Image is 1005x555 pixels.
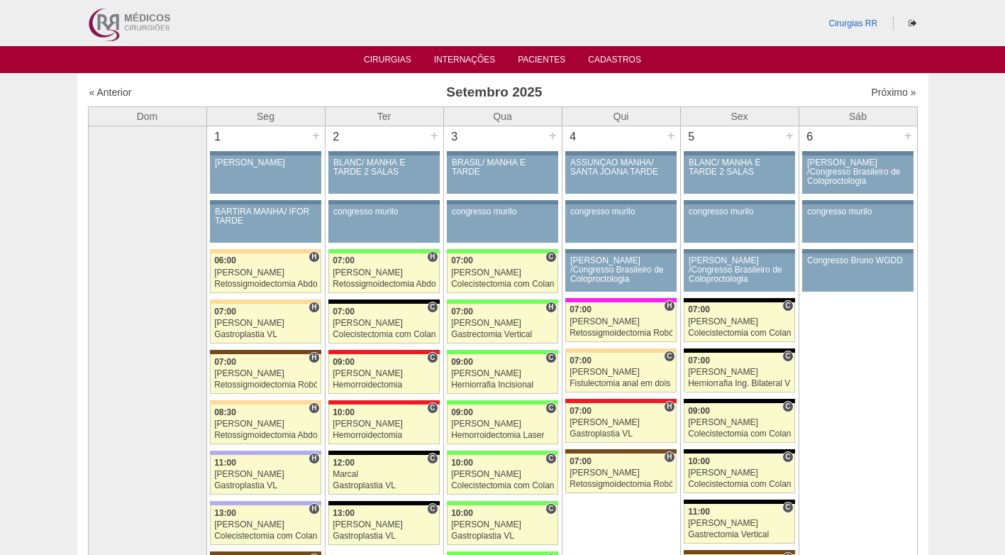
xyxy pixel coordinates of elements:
span: Consultório [782,451,793,463]
div: [PERSON_NAME] [333,520,435,529]
div: Colecistectomia com Colangiografia VL [688,329,791,338]
a: BLANC/ MANHÃ E TARDE 2 SALAS [328,155,439,194]
span: 11:00 [214,458,236,468]
div: Key: Aviso [802,151,913,155]
span: 07:00 [570,406,592,416]
div: [PERSON_NAME] [333,419,435,429]
a: congresso murilo [565,204,676,243]
div: congresso murilo [807,207,909,216]
span: 07:00 [688,356,710,366]
span: 06:00 [214,255,236,265]
a: H 07:00 [PERSON_NAME] Retossigmoidectomia Robótica [565,454,676,493]
div: [PERSON_NAME] [570,468,672,478]
th: Sex [680,106,799,126]
div: Gastroplastia VL [333,532,435,541]
a: H 07:00 [PERSON_NAME] Retossigmoidectomia Robótica [565,302,676,342]
div: Gastrectomia Vertical [688,530,791,539]
span: Consultório [427,402,438,414]
a: C 12:00 Marcal Gastroplastia VL [328,455,439,495]
span: 13:00 [214,508,236,518]
a: C 07:00 [PERSON_NAME] Colecistectomia com Colangiografia VL [447,253,557,293]
span: 12:00 [333,458,355,468]
div: 6 [799,126,821,148]
span: Consultório [427,302,438,313]
a: C 11:00 [PERSON_NAME] Gastrectomia Vertical [684,504,794,544]
a: Cirurgias [364,55,411,69]
div: Hemorroidectomia [333,380,435,390]
div: BARTIRA MANHÃ/ IFOR TARDE [215,207,316,226]
span: 08:30 [214,407,236,417]
div: 5 [681,126,703,148]
div: Colecistectomia com Colangiografia VL [214,532,317,541]
div: Key: Brasil [447,249,557,253]
div: Key: Bartira [210,249,321,253]
div: Colecistectomia com Colangiografia VL [333,330,435,339]
th: Qua [443,106,562,126]
span: Consultório [545,402,556,414]
a: C 09:00 [PERSON_NAME] Hemorroidectomia [328,354,439,394]
div: Key: Aviso [210,200,321,204]
div: [PERSON_NAME] [333,319,435,328]
a: Próximo » [871,87,916,98]
div: Key: Blanc [684,348,794,353]
a: [PERSON_NAME] /Congresso Brasileiro de Coloproctologia [684,253,794,292]
span: Consultório [782,401,793,412]
div: Key: Aviso [802,200,913,204]
span: Hospital [427,251,438,263]
a: Congresso Bruno WGDD [802,253,913,292]
span: Hospital [545,302,556,313]
a: C 07:00 [PERSON_NAME] Fistulectomia anal em dois tempos [565,353,676,392]
div: + [428,126,440,145]
div: BLANC/ MANHÃ E TARDE 2 SALAS [333,158,435,177]
a: C 09:00 [PERSON_NAME] Herniorrafia Incisional [447,354,557,394]
span: 07:00 [570,356,592,366]
div: Key: Blanc [684,500,794,504]
span: 13:00 [333,508,355,518]
div: [PERSON_NAME] [333,369,435,378]
div: Key: Blanc [328,300,439,304]
span: Consultório [427,503,438,515]
a: [PERSON_NAME] [210,155,321,194]
div: Key: Brasil [447,300,557,304]
div: Herniorrafia Ing. Bilateral VL [688,379,791,388]
div: Key: Bartira [565,348,676,353]
th: Qui [562,106,680,126]
div: Gastroplastia VL [570,429,672,439]
span: Consultório [427,453,438,464]
div: Key: Brasil [328,249,439,253]
span: 09:00 [451,407,473,417]
a: C 10:00 [PERSON_NAME] Colecistectomia com Colangiografia VL [684,454,794,493]
div: [PERSON_NAME] [570,418,672,427]
span: Hospital [309,402,319,414]
span: 07:00 [451,307,473,317]
div: 3 [444,126,466,148]
span: Hospital [664,401,674,412]
span: 10:00 [451,508,473,518]
a: C 07:00 [PERSON_NAME] Colecistectomia com Colangiografia VL [328,304,439,344]
div: [PERSON_NAME] [333,268,435,277]
div: [PERSON_NAME] [451,268,554,277]
a: [PERSON_NAME] /Congresso Brasileiro de Coloproctologia [802,155,913,194]
a: H 08:30 [PERSON_NAME] Retossigmoidectomia Abdominal VL [210,405,321,444]
div: Key: Aviso [802,249,913,253]
div: [PERSON_NAME] [214,319,317,328]
span: Hospital [309,453,319,464]
div: Key: Brasil [447,350,557,354]
span: Consultório [782,351,793,362]
a: Internações [434,55,496,69]
span: Consultório [545,352,556,363]
span: 10:00 [333,407,355,417]
div: 2 [326,126,348,148]
span: 07:00 [214,307,236,317]
a: ASSUNÇÃO MANHÃ/ SANTA JOANA TARDE [565,155,676,194]
div: 4 [562,126,584,148]
a: C 10:00 [PERSON_NAME] Colecistectomia com Colangiografia VL [447,455,557,495]
div: Key: Assunção [565,399,676,403]
a: H 07:00 [PERSON_NAME] Retossigmoidectomia Abdominal VL [328,253,439,293]
div: Key: Blanc [684,449,794,454]
div: Congresso Bruno WGDD [807,256,909,265]
span: Consultório [782,300,793,312]
span: 07:00 [570,456,592,466]
span: 10:00 [451,458,473,468]
div: Key: Blanc [684,298,794,302]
